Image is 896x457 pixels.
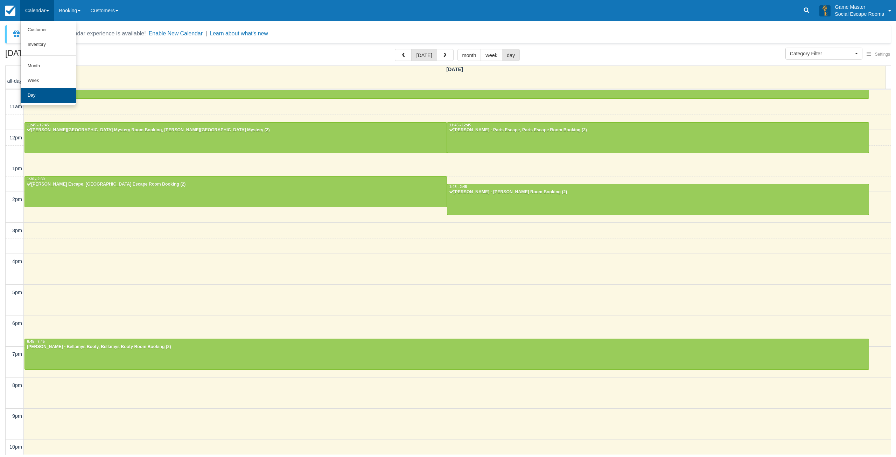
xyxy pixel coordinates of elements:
[21,74,76,88] a: Week
[27,123,49,127] span: 11:45 - 12:45
[790,50,853,57] span: Category Filter
[12,413,22,419] span: 9pm
[12,320,22,326] span: 6pm
[819,5,831,16] img: A3
[210,30,268,36] a: Learn about what's new
[449,189,867,195] div: [PERSON_NAME] - [PERSON_NAME] Room Booking (2)
[21,88,76,103] a: Day
[149,30,203,37] button: Enable New Calendar
[449,123,471,127] span: 11:45 - 12:45
[27,127,445,133] div: [PERSON_NAME][GEOGRAPHIC_DATA] Mystery Room Booking, [PERSON_NAME][GEOGRAPHIC_DATA] Mystery (2)
[12,196,22,202] span: 2pm
[835,4,884,11] p: Game Master
[7,78,22,84] span: all-day
[27,344,867,350] div: [PERSON_NAME] - Bellamys Booty, Bellamys Booty Room Booking (2)
[9,135,22,140] span: 12pm
[457,49,481,61] button: month
[24,176,447,207] a: 1:30 - 2:30[PERSON_NAME] Escape, [GEOGRAPHIC_DATA] Escape Room Booking (2)
[24,122,447,153] a: 11:45 - 12:45[PERSON_NAME][GEOGRAPHIC_DATA] Mystery Room Booking, [PERSON_NAME][GEOGRAPHIC_DATA] ...
[27,182,445,187] div: [PERSON_NAME] Escape, [GEOGRAPHIC_DATA] Escape Room Booking (2)
[12,166,22,171] span: 1pm
[27,340,45,344] span: 6:45 - 7:45
[12,228,22,233] span: 3pm
[27,177,45,181] span: 1:30 - 2:30
[449,127,867,133] div: [PERSON_NAME] - Paris Escape, Paris Escape Room Booking (2)
[12,258,22,264] span: 4pm
[449,185,467,189] span: 1:45 - 2:45
[5,6,15,16] img: checkfront-main-nav-mini-logo.png
[447,184,869,215] a: 1:45 - 2:45[PERSON_NAME] - [PERSON_NAME] Room Booking (2)
[21,23,76,37] a: Customer
[785,48,862,60] button: Category Filter
[875,52,890,57] span: Settings
[446,67,463,72] span: [DATE]
[447,122,869,153] a: 11:45 - 12:45[PERSON_NAME] - Paris Escape, Paris Escape Room Booking (2)
[411,49,437,61] button: [DATE]
[21,59,76,74] a: Month
[23,29,146,38] div: A new Booking Calendar experience is available!
[12,290,22,295] span: 5pm
[862,49,894,60] button: Settings
[835,11,884,18] p: Social Escape Rooms
[12,351,22,357] span: 7pm
[24,339,869,369] a: 6:45 - 7:45[PERSON_NAME] - Bellamys Booty, Bellamys Booty Room Booking (2)
[5,49,94,62] h2: [DATE]
[205,30,207,36] span: |
[9,444,22,450] span: 10pm
[21,37,76,52] a: Inventory
[481,49,502,61] button: week
[12,382,22,388] span: 8pm
[502,49,520,61] button: day
[20,21,76,105] ul: Calendar
[9,104,22,109] span: 11am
